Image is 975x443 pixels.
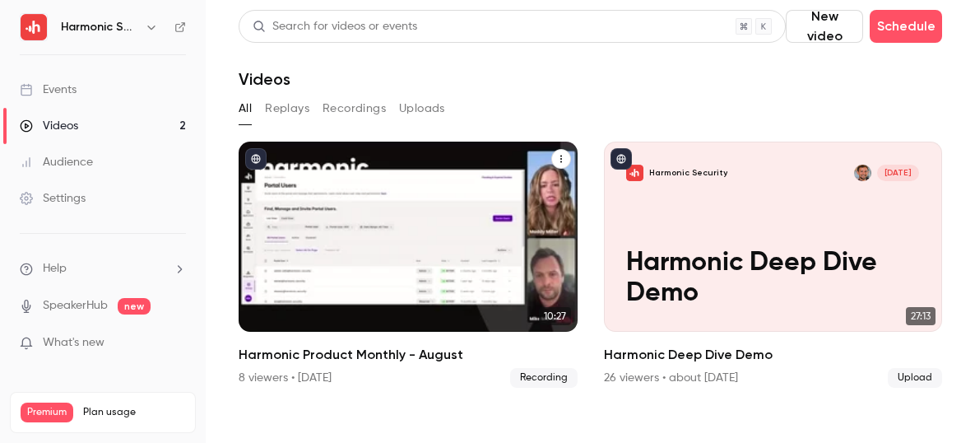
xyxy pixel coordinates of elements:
[43,260,67,277] span: Help
[906,307,936,325] span: 27:13
[626,248,919,310] p: Harmonic Deep Dive Demo
[239,142,942,388] ul: Videos
[245,148,267,170] button: published
[399,96,445,122] button: Uploads
[604,142,943,388] li: Harmonic Deep Dive Demo
[786,10,863,43] button: New video
[61,19,138,35] h6: Harmonic Security
[239,142,578,388] li: Harmonic Product Monthly - August
[323,96,386,122] button: Recordings
[649,167,727,179] p: Harmonic Security
[20,190,86,207] div: Settings
[854,165,871,182] img: Alastair Paterson
[626,165,643,182] img: Harmonic Deep Dive Demo
[20,118,78,134] div: Videos
[20,154,93,170] div: Audience
[604,345,943,365] h2: Harmonic Deep Dive Demo
[21,403,73,422] span: Premium
[239,10,942,433] section: Videos
[21,14,47,40] img: Harmonic Security
[611,148,632,170] button: published
[239,142,578,388] a: 10:27Harmonic Product Monthly - August8 viewers • [DATE]Recording
[604,142,943,388] a: Harmonic Deep Dive DemoHarmonic SecurityAlastair Paterson[DATE]Harmonic Deep Dive Demo27:13Harmon...
[239,96,252,122] button: All
[239,345,578,365] h2: Harmonic Product Monthly - August
[20,82,77,98] div: Events
[870,10,942,43] button: Schedule
[253,18,417,35] div: Search for videos or events
[20,260,186,277] li: help-dropdown-opener
[118,298,151,315] span: new
[539,307,571,325] span: 10:27
[888,368,942,388] span: Upload
[239,69,290,89] h1: Videos
[265,96,309,122] button: Replays
[166,336,186,351] iframe: Noticeable Trigger
[510,368,578,388] span: Recording
[604,370,738,386] div: 26 viewers • about [DATE]
[239,370,332,386] div: 8 viewers • [DATE]
[877,165,919,182] span: [DATE]
[43,297,108,315] a: SpeakerHub
[43,334,104,352] span: What's new
[83,406,185,419] span: Plan usage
